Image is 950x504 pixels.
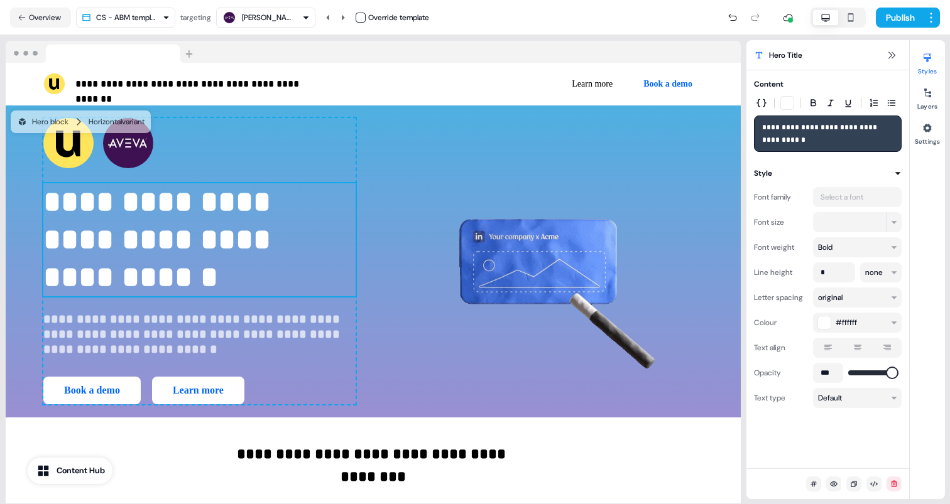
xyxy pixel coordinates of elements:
[910,48,945,75] button: Styles
[818,241,833,254] div: Bold
[57,464,105,477] div: Content Hub
[43,377,141,404] button: Book a demo
[754,338,808,358] div: Text align
[368,11,429,24] div: Override template
[813,187,902,207] button: Select a font
[910,118,945,146] button: Settings
[89,115,145,128] div: Horizontal variant
[242,11,292,24] div: [PERSON_NAME]
[769,49,802,62] span: Hero Title
[152,377,244,404] button: Learn more
[754,388,808,408] div: Text type
[754,212,808,232] div: Font size
[754,363,808,383] div: Opacity
[391,105,703,417] img: Image
[28,458,112,484] button: Content Hub
[865,266,883,279] div: none
[10,8,71,28] button: Overview
[876,8,922,28] button: Publish
[43,377,356,404] div: Book a demoLearn more
[378,73,703,95] div: Learn moreBook a demo
[754,237,808,257] div: Font weight
[754,78,783,90] div: Content
[633,73,703,95] button: Book a demo
[96,11,158,24] div: CS - ABM template
[754,287,808,308] div: Letter spacing
[754,262,808,282] div: Line height
[754,167,902,180] button: Style
[180,11,211,24] div: targeting
[216,8,315,28] button: [PERSON_NAME]
[562,73,623,95] button: Learn more
[818,392,842,404] div: Default
[818,291,843,304] div: original
[754,187,808,207] div: Font family
[6,41,199,63] img: Browser topbar
[813,313,902,333] button: #ffffff
[754,313,808,333] div: Colour
[818,191,866,203] div: Select a font
[910,83,945,110] button: Layers
[836,316,857,329] span: #ffffff
[17,115,68,128] div: Hero block
[754,167,772,180] div: Style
